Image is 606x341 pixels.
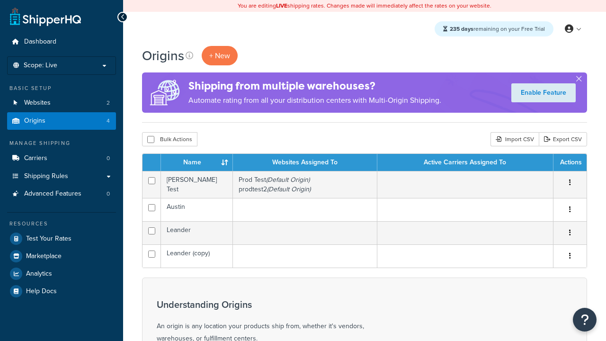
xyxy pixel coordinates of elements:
td: Austin [161,198,233,221]
span: 4 [107,117,110,125]
a: Test Your Rates [7,230,116,247]
span: Advanced Features [24,190,81,198]
a: Websites 2 [7,94,116,112]
span: Help Docs [26,287,57,296]
span: Origins [24,117,45,125]
div: Manage Shipping [7,139,116,147]
td: Leander [161,221,233,244]
a: Enable Feature [511,83,576,102]
a: Origins 4 [7,112,116,130]
h4: Shipping from multiple warehouses? [188,78,441,94]
strong: 235 days [450,25,473,33]
div: Import CSV [490,132,539,146]
h3: Understanding Origins [157,299,393,310]
a: Shipping Rules [7,168,116,185]
span: Carriers [24,154,47,162]
div: Resources [7,220,116,228]
span: Websites [24,99,51,107]
b: LIVE [276,1,287,10]
td: [PERSON_NAME] Test [161,171,233,198]
li: Advanced Features [7,185,116,203]
a: + New [202,46,238,65]
td: Leander (copy) [161,244,233,268]
span: 2 [107,99,110,107]
a: Help Docs [7,283,116,300]
th: Active Carriers Assigned To [377,154,553,171]
a: Export CSV [539,132,587,146]
div: remaining on your Free Trial [435,21,553,36]
li: Carriers [7,150,116,167]
i: (Default Origin) [267,184,311,194]
span: Shipping Rules [24,172,68,180]
span: 0 [107,154,110,162]
td: Prod Test prodtest2 [233,171,377,198]
a: ShipperHQ Home [10,7,81,26]
a: Marketplace [7,248,116,265]
span: 0 [107,190,110,198]
a: Carriers 0 [7,150,116,167]
button: Bulk Actions [142,132,197,146]
p: Automate rating from all your distribution centers with Multi-Origin Shipping. [188,94,441,107]
span: Analytics [26,270,52,278]
i: (Default Origin) [266,175,310,185]
span: Marketplace [26,252,62,260]
a: Dashboard [7,33,116,51]
img: ad-origins-multi-dfa493678c5a35abed25fd24b4b8a3fa3505936ce257c16c00bdefe2f3200be3.png [142,72,188,113]
div: Basic Setup [7,84,116,92]
button: Open Resource Center [573,308,597,332]
h1: Origins [142,46,184,65]
li: Origins [7,112,116,130]
span: Dashboard [24,38,56,46]
span: Test Your Rates [26,235,71,243]
span: Scope: Live [24,62,57,70]
span: + New [209,50,230,61]
a: Advanced Features 0 [7,185,116,203]
a: Analytics [7,265,116,282]
th: Name : activate to sort column ascending [161,154,233,171]
th: Websites Assigned To [233,154,377,171]
li: Websites [7,94,116,112]
th: Actions [553,154,587,171]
